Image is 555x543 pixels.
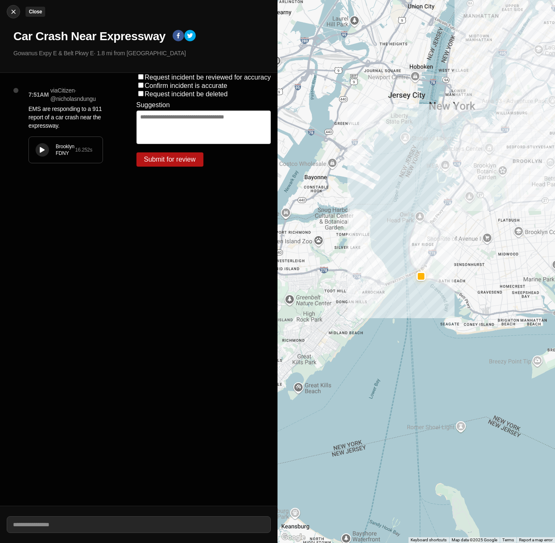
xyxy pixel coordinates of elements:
button: facebook [172,30,184,43]
p: 7:51AM [28,90,49,99]
label: Suggestion [136,101,170,109]
label: Request incident be reviewed for accuracy [145,74,271,81]
p: Gowanus Expy E & Belt Pkwy E · 1.8 mi from [GEOGRAPHIC_DATA] [13,49,271,57]
button: cancelClose [7,5,20,18]
p: via Citizen · @ nicholasndungu [50,86,103,103]
img: Google [280,532,307,543]
small: Close [29,9,42,15]
label: Request incident be deleted [145,90,228,98]
p: EMS are responding to a 911 report of a car crash near the expressway. [28,105,103,130]
div: 16.252 s [75,147,92,153]
span: Map data ©2025 Google [452,538,497,542]
a: Terms [502,538,514,542]
a: Open this area in Google Maps (opens a new window) [280,532,307,543]
button: Submit for review [136,152,203,167]
div: Brooklyn FDNY [56,143,75,157]
label: Confirm incident is accurate [145,82,227,89]
h1: Car Crash Near Expressway [13,29,166,44]
button: Keyboard shortcuts [411,537,447,543]
button: twitter [184,30,196,43]
img: cancel [9,8,18,16]
a: Report a map error [519,538,552,542]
